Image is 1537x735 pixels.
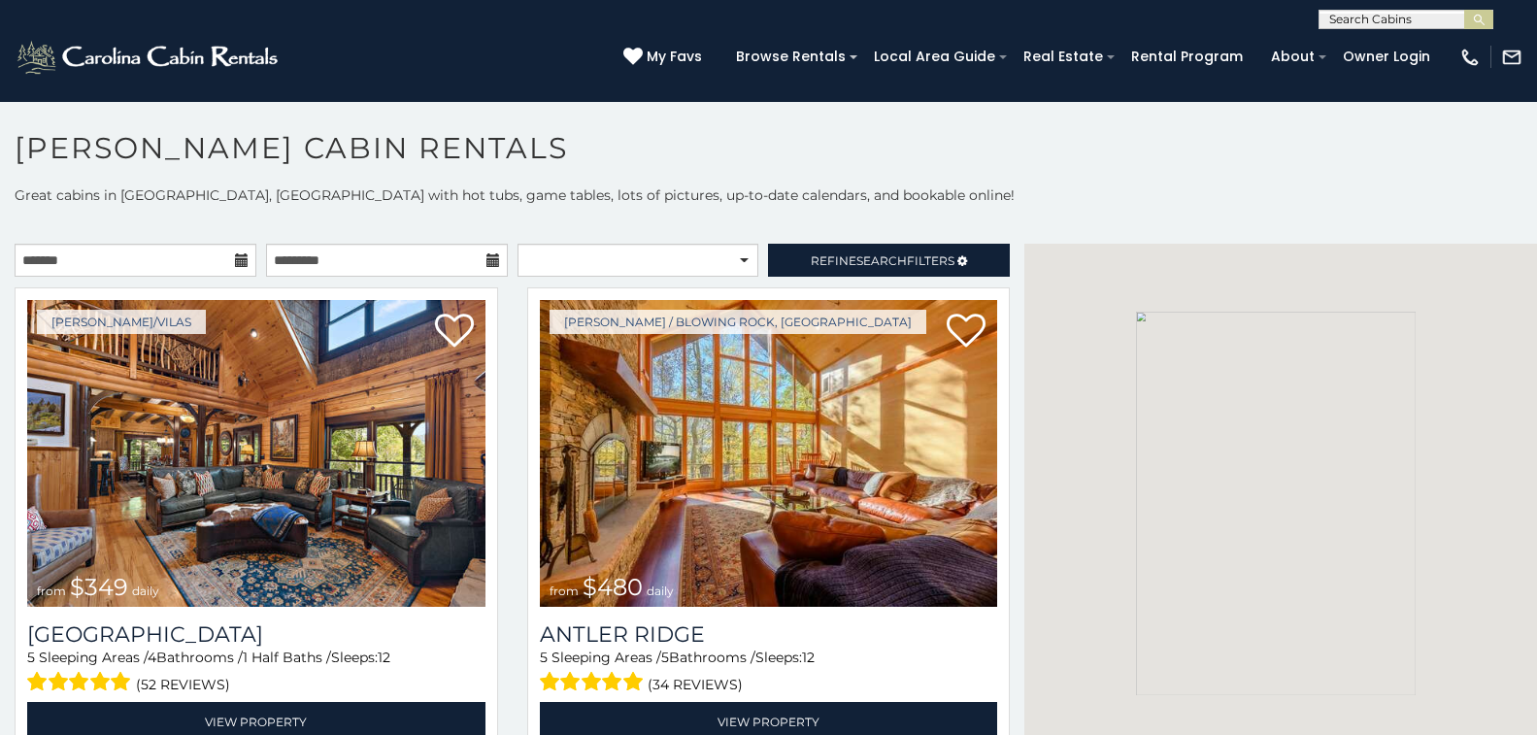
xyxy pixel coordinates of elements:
[15,38,284,77] img: White-1-2.png
[27,300,485,607] a: from $349 daily
[661,649,669,666] span: 5
[136,672,230,697] span: (52 reviews)
[1014,42,1113,72] a: Real Estate
[27,648,485,697] div: Sleeping Areas / Bathrooms / Sleeps:
[726,42,855,72] a: Browse Rentals
[435,312,474,352] a: Add to favorites
[540,648,998,697] div: Sleeping Areas / Bathrooms / Sleeps:
[378,649,390,666] span: 12
[27,649,35,666] span: 5
[1459,47,1481,68] img: phone-regular-white.png
[647,47,702,67] span: My Favs
[27,621,485,648] a: [GEOGRAPHIC_DATA]
[1121,42,1253,72] a: Rental Program
[802,649,815,666] span: 12
[540,649,548,666] span: 5
[647,584,674,598] span: daily
[540,621,998,648] a: Antler Ridge
[768,244,1010,277] a: RefineSearchFilters
[648,672,743,697] span: (34 reviews)
[540,300,998,607] img: 1714397585_thumbnail.jpeg
[27,300,485,607] img: 1759438208_thumbnail.jpeg
[623,47,707,68] a: My Favs
[550,310,926,334] a: [PERSON_NAME] / Blowing Rock, [GEOGRAPHIC_DATA]
[37,584,66,598] span: from
[70,573,128,601] span: $349
[1501,47,1522,68] img: mail-regular-white.png
[148,649,156,666] span: 4
[550,584,579,598] span: from
[856,253,907,268] span: Search
[37,310,206,334] a: [PERSON_NAME]/Vilas
[811,253,954,268] span: Refine Filters
[27,621,485,648] h3: Diamond Creek Lodge
[947,312,986,352] a: Add to favorites
[540,300,998,607] a: from $480 daily
[132,584,159,598] span: daily
[243,649,331,666] span: 1 Half Baths /
[864,42,1005,72] a: Local Area Guide
[1261,42,1324,72] a: About
[583,573,643,601] span: $480
[1333,42,1440,72] a: Owner Login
